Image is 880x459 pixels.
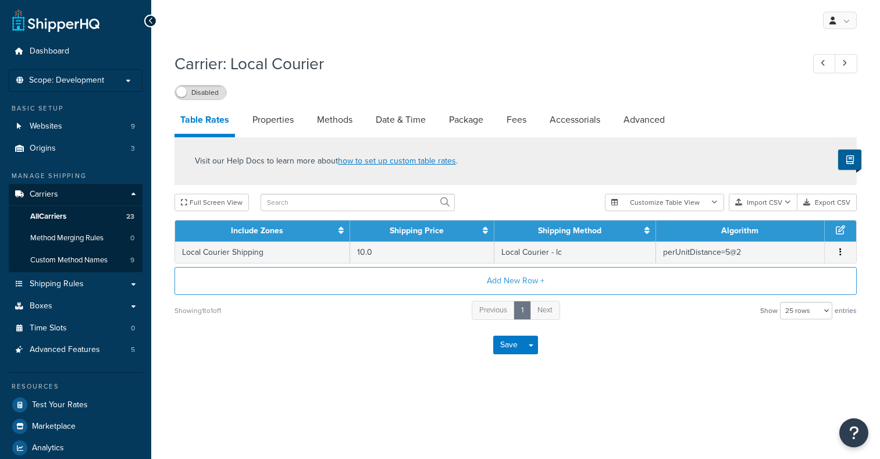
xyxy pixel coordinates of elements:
[839,418,868,447] button: Open Resource Center
[338,155,456,167] a: how to set up custom table rates
[30,122,62,131] span: Websites
[247,106,300,134] a: Properties
[195,155,458,168] p: Visit our Help Docs to learn more about .
[514,301,531,320] a: 1
[813,54,836,73] a: Previous Record
[174,106,235,137] a: Table Rates
[544,106,606,134] a: Accessorials
[797,194,857,211] button: Export CSV
[9,416,142,437] a: Marketplace
[9,318,142,339] li: Time Slots
[30,255,108,265] span: Custom Method Names
[175,86,226,99] label: Disabled
[537,304,553,315] span: Next
[760,303,778,319] span: Show
[9,104,142,113] div: Basic Setup
[30,323,67,333] span: Time Slots
[9,250,142,271] a: Custom Method Names9
[838,150,861,170] button: Show Help Docs
[493,336,525,354] button: Save
[30,190,58,200] span: Carriers
[530,301,560,320] a: Next
[835,303,857,319] span: entries
[311,106,358,134] a: Methods
[231,225,283,237] a: Include Zones
[261,194,455,211] input: Search
[835,54,857,73] a: Next Record
[30,233,104,243] span: Method Merging Rules
[30,301,52,311] span: Boxes
[9,138,142,159] a: Origins3
[131,323,135,333] span: 0
[175,241,350,263] td: Local Courier Shipping
[32,400,88,410] span: Test Your Rates
[9,171,142,181] div: Manage Shipping
[30,47,69,56] span: Dashboard
[443,106,489,134] a: Package
[130,233,134,243] span: 0
[126,212,134,222] span: 23
[30,144,56,154] span: Origins
[174,52,792,75] h1: Carrier: Local Courier
[9,382,142,392] div: Resources
[131,345,135,355] span: 5
[729,194,797,211] button: Import CSV
[29,76,104,86] span: Scope: Development
[174,303,221,319] div: Showing 1 to 1 of 1
[30,279,84,289] span: Shipping Rules
[32,443,64,453] span: Analytics
[32,422,76,432] span: Marketplace
[618,106,671,134] a: Advanced
[605,194,724,211] button: Customize Table View
[130,255,134,265] span: 9
[174,194,249,211] button: Full Screen View
[9,296,142,317] a: Boxes
[131,144,135,154] span: 3
[9,138,142,159] li: Origins
[9,206,142,227] a: AllCarriers23
[538,225,601,237] a: Shipping Method
[30,345,100,355] span: Advanced Features
[350,241,494,263] td: 10.0
[501,106,532,134] a: Fees
[9,273,142,295] a: Shipping Rules
[656,241,825,263] td: perUnitDistance=5@2
[30,212,66,222] span: All Carriers
[9,116,142,137] a: Websites9
[9,318,142,339] a: Time Slots0
[9,41,142,62] a: Dashboard
[174,267,857,295] button: Add New Row +
[390,225,444,237] a: Shipping Price
[9,394,142,415] a: Test Your Rates
[131,122,135,131] span: 9
[9,184,142,272] li: Carriers
[9,339,142,361] a: Advanced Features5
[9,184,142,205] a: Carriers
[370,106,432,134] a: Date & Time
[9,339,142,361] li: Advanced Features
[494,241,655,263] td: Local Courier - lc
[9,227,142,249] li: Method Merging Rules
[9,116,142,137] li: Websites
[656,220,825,241] th: Algorithm
[9,437,142,458] a: Analytics
[9,227,142,249] a: Method Merging Rules0
[9,250,142,271] li: Custom Method Names
[472,301,515,320] a: Previous
[479,304,507,315] span: Previous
